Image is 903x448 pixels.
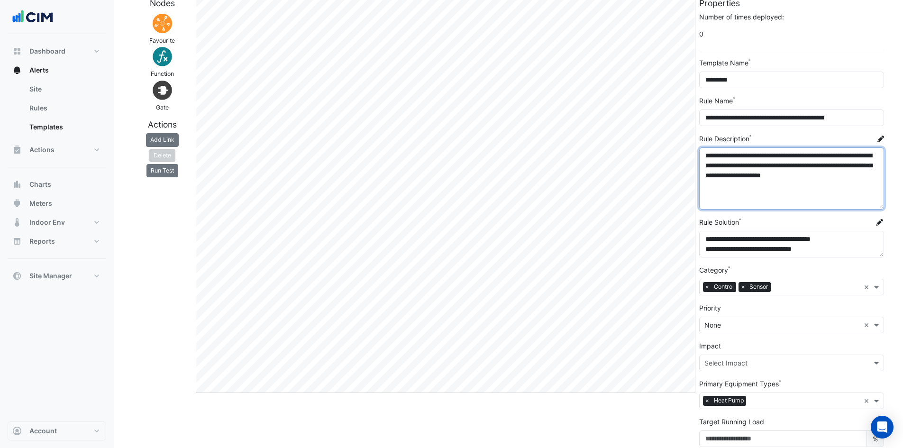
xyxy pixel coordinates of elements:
[747,282,771,292] span: Sensor
[864,396,872,406] span: Clear
[29,199,52,208] span: Meters
[8,232,106,251] button: Reports
[8,61,106,80] button: Alerts
[29,145,55,155] span: Actions
[711,282,736,292] span: Control
[8,213,106,232] button: Indoor Env
[699,134,749,144] label: Rule Description
[8,80,106,140] div: Alerts
[29,426,57,436] span: Account
[867,430,884,447] span: %
[29,218,65,227] span: Indoor Env
[12,218,22,227] app-icon: Indoor Env
[149,37,175,44] small: Favourite
[699,96,733,106] label: Rule Name
[699,26,884,42] span: 0
[156,104,169,111] small: Gate
[11,8,54,27] img: Company Logo
[29,271,72,281] span: Site Manager
[699,12,784,22] label: Number of times deployed:
[8,175,106,194] button: Charts
[8,421,106,440] button: Account
[12,199,22,208] app-icon: Meters
[151,79,174,102] img: Gate
[151,12,174,35] img: Favourite
[8,266,106,285] button: Site Manager
[29,65,49,75] span: Alerts
[871,416,894,439] div: Open Intercom Messenger
[146,133,179,146] button: Add Link
[151,70,174,77] small: Function
[22,118,106,137] a: Templates
[12,46,22,56] app-icon: Dashboard
[12,180,22,189] app-icon: Charts
[699,341,721,351] label: Impact
[8,42,106,61] button: Dashboard
[29,46,65,56] span: Dashboard
[864,320,872,330] span: Clear
[22,80,106,99] a: Site
[711,396,746,405] span: Heat Pump
[8,194,106,213] button: Meters
[29,180,51,189] span: Charts
[151,45,174,68] img: Function
[699,303,721,313] label: Priority
[29,237,55,246] span: Reports
[8,140,106,159] button: Actions
[146,164,178,177] button: Run Test
[699,217,739,227] label: Rule Solution
[12,145,22,155] app-icon: Actions
[699,58,748,68] label: Template Name
[703,282,711,292] span: ×
[22,99,106,118] a: Rules
[12,65,22,75] app-icon: Alerts
[703,396,711,405] span: ×
[12,271,22,281] app-icon: Site Manager
[699,265,728,275] label: Category
[133,119,192,129] h5: Actions
[864,282,872,292] span: Clear
[699,417,764,427] label: Target Running Load
[739,282,747,292] span: ×
[12,237,22,246] app-icon: Reports
[699,379,779,389] label: Primary Equipment Types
